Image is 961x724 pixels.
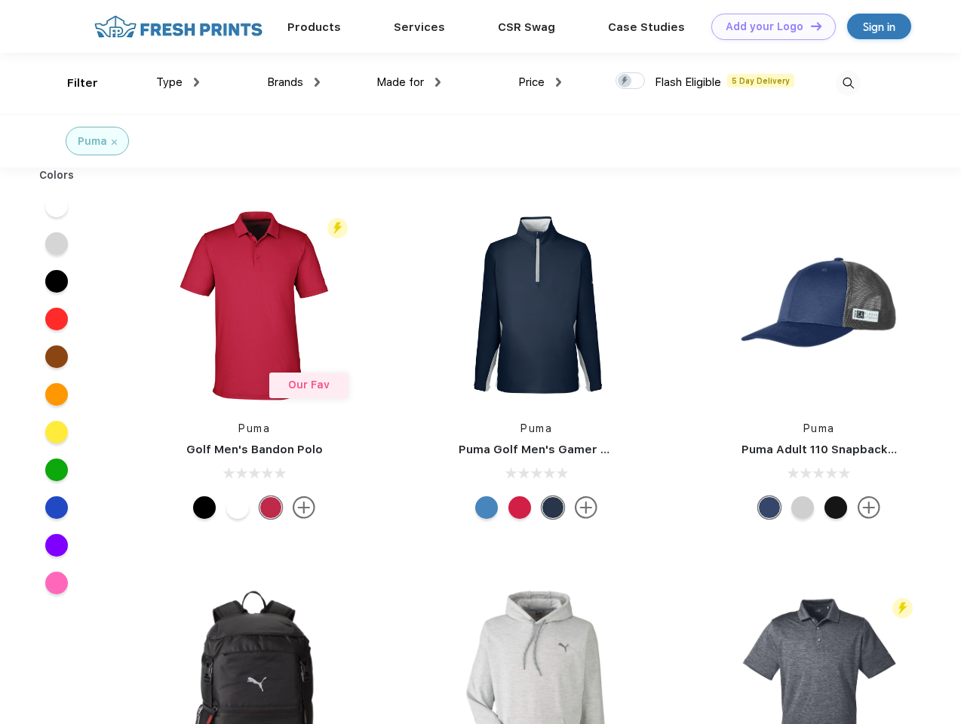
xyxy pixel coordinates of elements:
div: Sign in [863,18,895,35]
img: more.svg [575,496,597,519]
div: Peacoat with Qut Shd [758,496,781,519]
img: more.svg [858,496,880,519]
a: Puma [520,422,552,434]
div: Ski Patrol [508,496,531,519]
span: Flash Eligible [655,75,721,89]
img: func=resize&h=266 [154,205,355,406]
a: Puma [803,422,835,434]
img: dropdown.png [315,78,320,87]
div: Quarry Brt Whit [791,496,814,519]
img: fo%20logo%202.webp [90,14,267,40]
div: Puma Black [193,496,216,519]
div: Puma [78,133,107,149]
span: Our Fav [288,379,330,391]
div: Add your Logo [726,20,803,33]
div: Ski Patrol [259,496,282,519]
div: Bright Cobalt [475,496,498,519]
span: Type [156,75,183,89]
img: DT [811,22,821,30]
img: func=resize&h=266 [436,205,637,406]
a: Sign in [847,14,911,39]
span: Price [518,75,545,89]
a: Products [287,20,341,34]
div: Pma Blk with Pma Blk [824,496,847,519]
span: Brands [267,75,303,89]
a: CSR Swag [498,20,555,34]
img: desktop_search.svg [836,71,861,96]
div: Colors [28,167,86,183]
span: 5 Day Delivery [727,74,794,87]
a: Services [394,20,445,34]
div: Navy Blazer [542,496,564,519]
img: dropdown.png [556,78,561,87]
img: flash_active_toggle.svg [892,598,913,618]
a: Puma Golf Men's Gamer Golf Quarter-Zip [459,443,697,456]
a: Golf Men's Bandon Polo [186,443,323,456]
div: Bright White [226,496,249,519]
img: more.svg [293,496,315,519]
img: flash_active_toggle.svg [327,218,348,238]
div: Filter [67,75,98,92]
img: filter_cancel.svg [112,140,117,145]
span: Made for [376,75,424,89]
img: dropdown.png [435,78,441,87]
a: Puma [238,422,270,434]
img: dropdown.png [194,78,199,87]
img: func=resize&h=266 [719,205,920,406]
